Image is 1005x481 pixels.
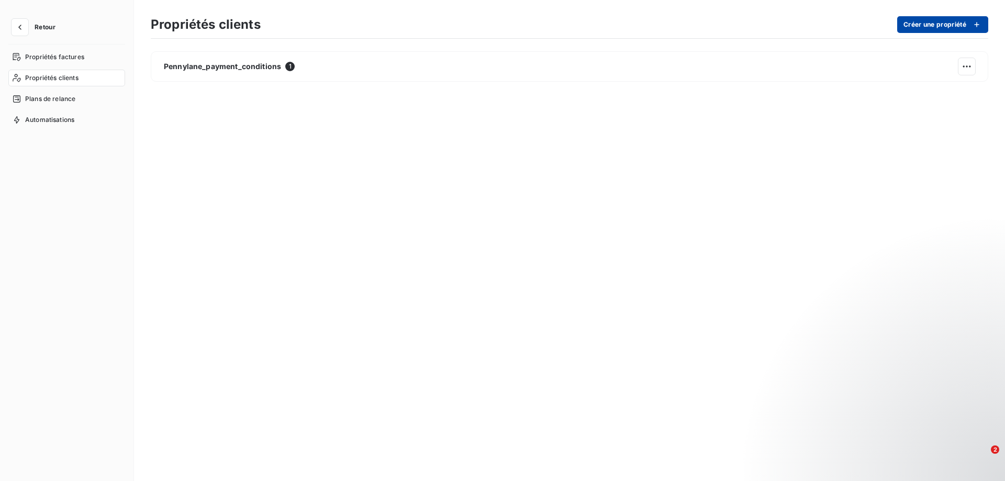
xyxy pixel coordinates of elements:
[8,70,125,86] a: Propriétés clients
[796,379,1005,453] iframe: Intercom notifications message
[25,73,79,83] span: Propriétés clients
[35,24,55,30] span: Retour
[151,15,261,34] h3: Propriétés clients
[25,115,74,125] span: Automatisations
[8,91,125,107] a: Plans de relance
[8,19,64,36] button: Retour
[8,111,125,128] a: Automatisations
[285,62,295,71] span: 1
[164,61,281,72] span: Pennylane_payment_conditions
[8,49,125,65] a: Propriétés factures
[25,94,75,104] span: Plans de relance
[25,52,84,62] span: Propriétés factures
[897,16,988,33] button: Créer une propriété
[991,445,999,454] span: 2
[969,445,995,471] iframe: Intercom live chat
